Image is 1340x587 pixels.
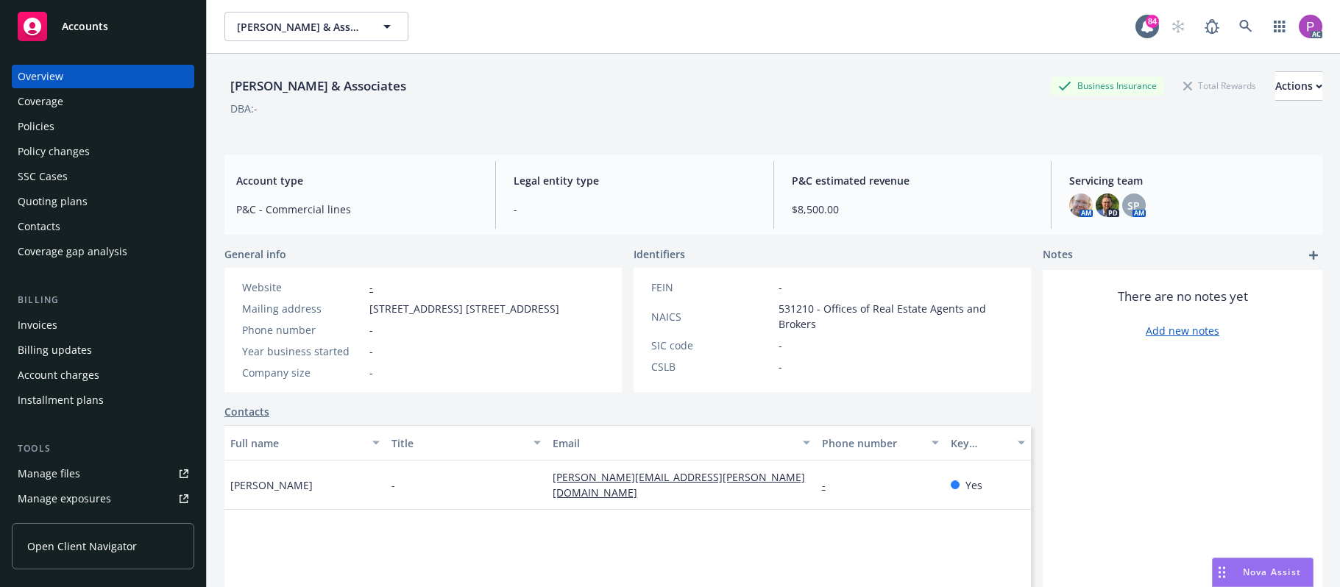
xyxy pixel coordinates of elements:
[230,435,364,451] div: Full name
[547,425,815,460] button: Email
[1231,12,1261,41] a: Search
[816,425,945,460] button: Phone number
[18,190,88,213] div: Quoting plans
[236,173,478,188] span: Account type
[514,202,755,217] span: -
[514,173,755,188] span: Legal entity type
[1127,198,1140,213] span: SP
[1118,288,1248,305] span: There are no notes yet
[12,487,194,510] a: Manage exposures
[1243,566,1301,578] span: Nova Assist
[792,173,1033,188] span: P&C estimated revenue
[553,470,805,499] a: [PERSON_NAME][EMAIL_ADDRESS][PERSON_NAME][DOMAIN_NAME]
[224,404,269,419] a: Contacts
[12,441,194,456] div: Tools
[369,322,373,338] span: -
[224,77,412,96] div: [PERSON_NAME] & Associates
[18,90,63,113] div: Coverage
[1096,193,1119,217] img: photo
[1146,15,1159,28] div: 84
[224,425,386,460] button: Full name
[12,215,194,238] a: Contacts
[27,538,137,554] span: Open Client Navigator
[12,190,194,213] a: Quoting plans
[965,477,982,493] span: Yes
[18,363,99,387] div: Account charges
[792,202,1033,217] span: $8,500.00
[242,344,364,359] div: Year business started
[779,359,782,374] span: -
[1213,558,1231,586] div: Drag to move
[12,115,194,138] a: Policies
[553,435,793,451] div: Email
[224,12,408,41] button: [PERSON_NAME] & Associates
[242,280,364,295] div: Website
[12,165,194,188] a: SSC Cases
[391,435,525,451] div: Title
[18,462,80,485] div: Manage files
[12,240,194,263] a: Coverage gap analysis
[779,280,782,295] span: -
[1305,246,1322,264] a: add
[242,365,364,380] div: Company size
[18,140,90,163] div: Policy changes
[230,101,258,116] div: DBA: -
[369,344,373,359] span: -
[386,425,547,460] button: Title
[1069,173,1311,188] span: Servicing team
[12,293,194,307] div: Billing
[651,359,773,374] div: CSLB
[18,338,92,362] div: Billing updates
[369,365,373,380] span: -
[651,280,773,295] div: FEIN
[230,477,313,493] span: [PERSON_NAME]
[634,246,685,262] span: Identifiers
[12,140,194,163] a: Policy changes
[242,301,364,316] div: Mailing address
[1069,193,1093,217] img: photo
[237,19,364,35] span: [PERSON_NAME] & Associates
[242,322,364,338] div: Phone number
[12,313,194,337] a: Invoices
[224,246,286,262] span: General info
[12,462,194,485] a: Manage files
[1299,15,1322,38] img: photo
[12,338,194,362] a: Billing updates
[12,6,194,47] a: Accounts
[945,425,1031,460] button: Key contact
[779,301,1013,332] span: 531210 - Offices of Real Estate Agents and Brokers
[822,435,923,451] div: Phone number
[1043,246,1073,264] span: Notes
[1146,323,1219,338] a: Add new notes
[1212,558,1314,587] button: Nova Assist
[369,301,559,316] span: [STREET_ADDRESS] [STREET_ADDRESS]
[651,338,773,353] div: SIC code
[18,115,54,138] div: Policies
[651,309,773,324] div: NAICS
[1197,12,1227,41] a: Report a Bug
[12,65,194,88] a: Overview
[391,477,395,493] span: -
[18,487,111,510] div: Manage exposures
[1265,12,1294,41] a: Switch app
[18,313,57,337] div: Invoices
[236,202,478,217] span: P&C - Commercial lines
[62,21,108,32] span: Accounts
[1275,71,1322,101] button: Actions
[951,435,1009,451] div: Key contact
[1275,72,1322,100] div: Actions
[18,388,104,412] div: Installment plans
[18,65,63,88] div: Overview
[18,240,127,263] div: Coverage gap analysis
[779,338,782,353] span: -
[369,280,373,294] a: -
[822,478,837,492] a: -
[18,165,68,188] div: SSC Cases
[12,90,194,113] a: Coverage
[1163,12,1193,41] a: Start snowing
[12,388,194,412] a: Installment plans
[1176,77,1263,95] div: Total Rewards
[12,363,194,387] a: Account charges
[1051,77,1164,95] div: Business Insurance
